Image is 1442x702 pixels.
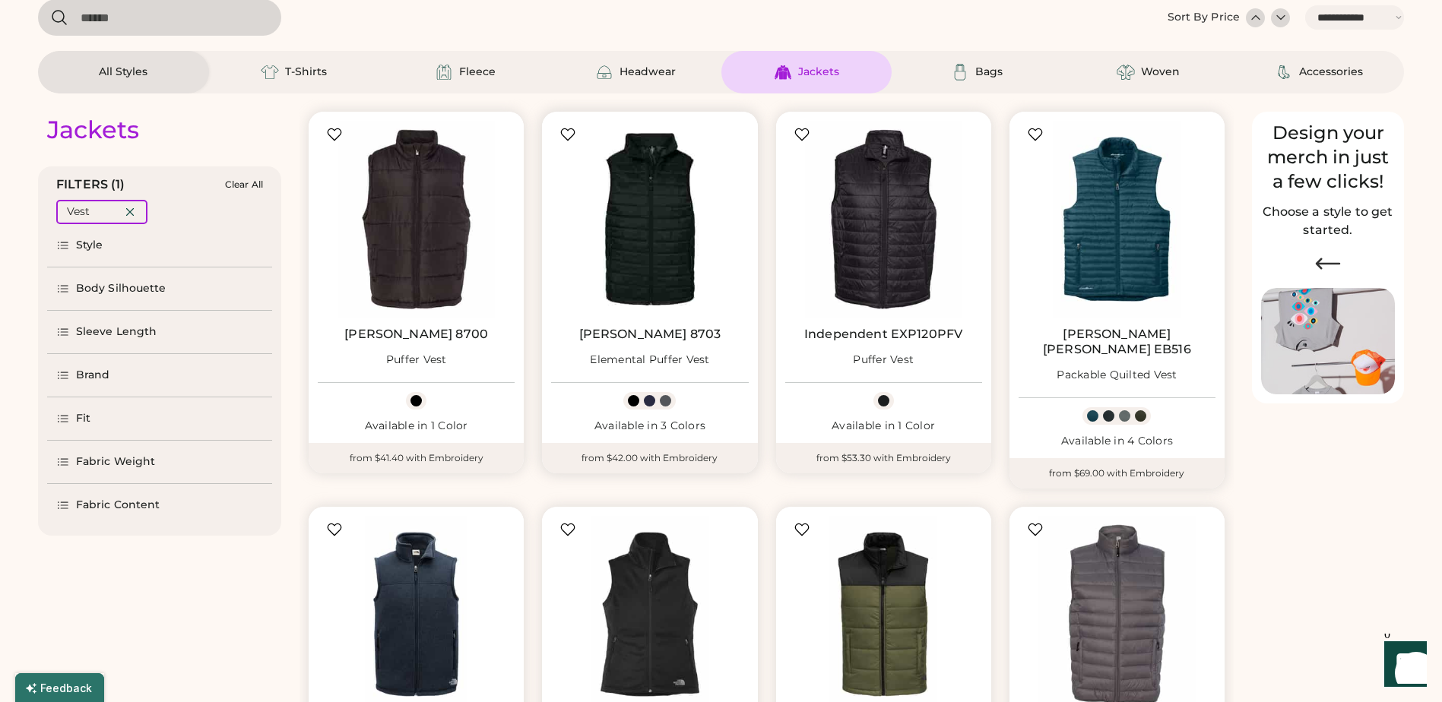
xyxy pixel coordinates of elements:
h2: Choose a style to get started. [1261,203,1395,239]
img: Fleece Icon [435,63,453,81]
div: from $69.00 with Embroidery [1009,458,1225,489]
img: Burnside 8700 Puffer Vest [318,121,515,318]
div: Elemental Puffer Vest [590,353,709,368]
div: Fabric Weight [76,454,155,470]
div: Body Silhouette [76,281,166,296]
div: Headwear [620,65,676,80]
div: Brand [76,368,110,383]
div: Packable Quilted Vest [1057,368,1177,383]
img: Woven Icon [1117,63,1135,81]
div: from $42.00 with Embroidery [542,443,757,473]
img: T-Shirts Icon [261,63,279,81]
a: [PERSON_NAME] 8703 [579,327,721,342]
img: Burnside 8703 Elemental Puffer Vest [551,121,748,318]
img: Eddie Bauer EB516 Packable Quilted Vest [1019,121,1215,318]
div: Style [76,238,103,253]
div: Fit [76,411,90,426]
div: Sort By Price [1168,10,1240,25]
div: Bags [975,65,1003,80]
div: Jackets [798,65,839,80]
a: [PERSON_NAME] 8700 [344,327,488,342]
div: Available in 4 Colors [1019,434,1215,449]
div: T-Shirts [285,65,327,80]
div: All Styles [99,65,147,80]
div: Fabric Content [76,498,160,513]
div: Sleeve Length [76,324,157,340]
a: Independent EXP120PFV [804,327,962,342]
img: Bags Icon [951,63,969,81]
div: Available in 1 Color [318,419,515,434]
div: Clear All [225,179,263,190]
div: Available in 1 Color [785,419,982,434]
div: Design your merch in just a few clicks! [1261,121,1395,194]
iframe: Front Chat [1370,634,1435,699]
div: FILTERS (1) [56,175,125,194]
div: Accessories [1299,65,1363,80]
img: Jackets Icon [774,63,792,81]
div: from $53.30 with Embroidery [776,443,991,473]
img: Accessories Icon [1275,63,1293,81]
div: Vest [67,204,90,220]
div: Available in 3 Colors [551,419,748,434]
div: Woven [1141,65,1180,80]
div: Fleece [459,65,496,80]
div: from $41.40 with Embroidery [309,443,524,473]
img: Independent Trading Co. EXP120PFV Puffer Vest [785,121,982,318]
img: Image of Lisa Congdon Eye Print on T-Shirt and Hat [1261,288,1395,395]
img: Headwear Icon [595,63,613,81]
div: Puffer Vest [386,353,447,368]
div: Puffer Vest [853,353,914,368]
a: [PERSON_NAME] [PERSON_NAME] EB516 [1019,327,1215,357]
div: Jackets [47,115,139,145]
